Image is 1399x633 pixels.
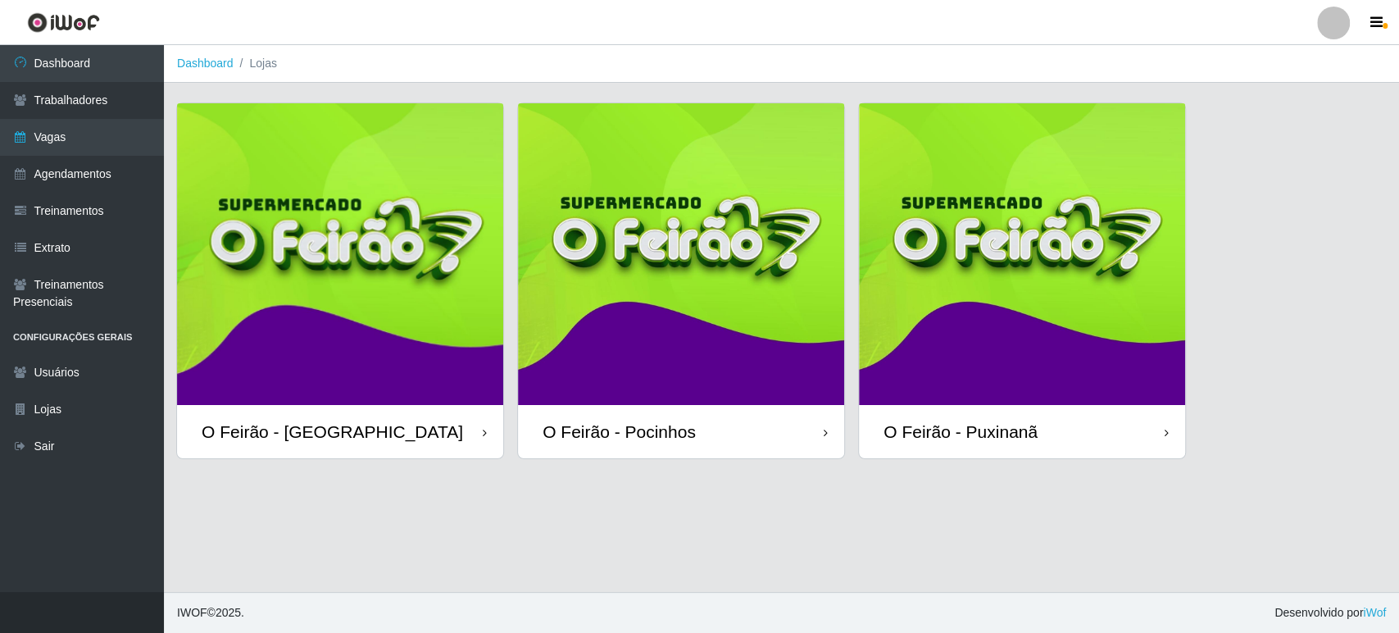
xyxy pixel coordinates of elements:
img: CoreUI Logo [27,12,100,33]
span: IWOF [177,606,207,619]
img: cardImg [859,103,1185,405]
img: cardImg [518,103,844,405]
a: iWof [1363,606,1386,619]
a: O Feirão - [GEOGRAPHIC_DATA] [177,103,503,458]
span: Desenvolvido por [1274,604,1386,622]
div: O Feirão - Pocinhos [543,421,696,442]
nav: breadcrumb [164,45,1399,83]
div: O Feirão - [GEOGRAPHIC_DATA] [202,421,463,442]
span: © 2025 . [177,604,244,622]
img: cardImg [177,103,503,405]
div: O Feirão - Puxinanã [883,421,1038,442]
a: O Feirão - Pocinhos [518,103,844,458]
li: Lojas [234,55,277,72]
a: O Feirão - Puxinanã [859,103,1185,458]
a: Dashboard [177,57,234,70]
